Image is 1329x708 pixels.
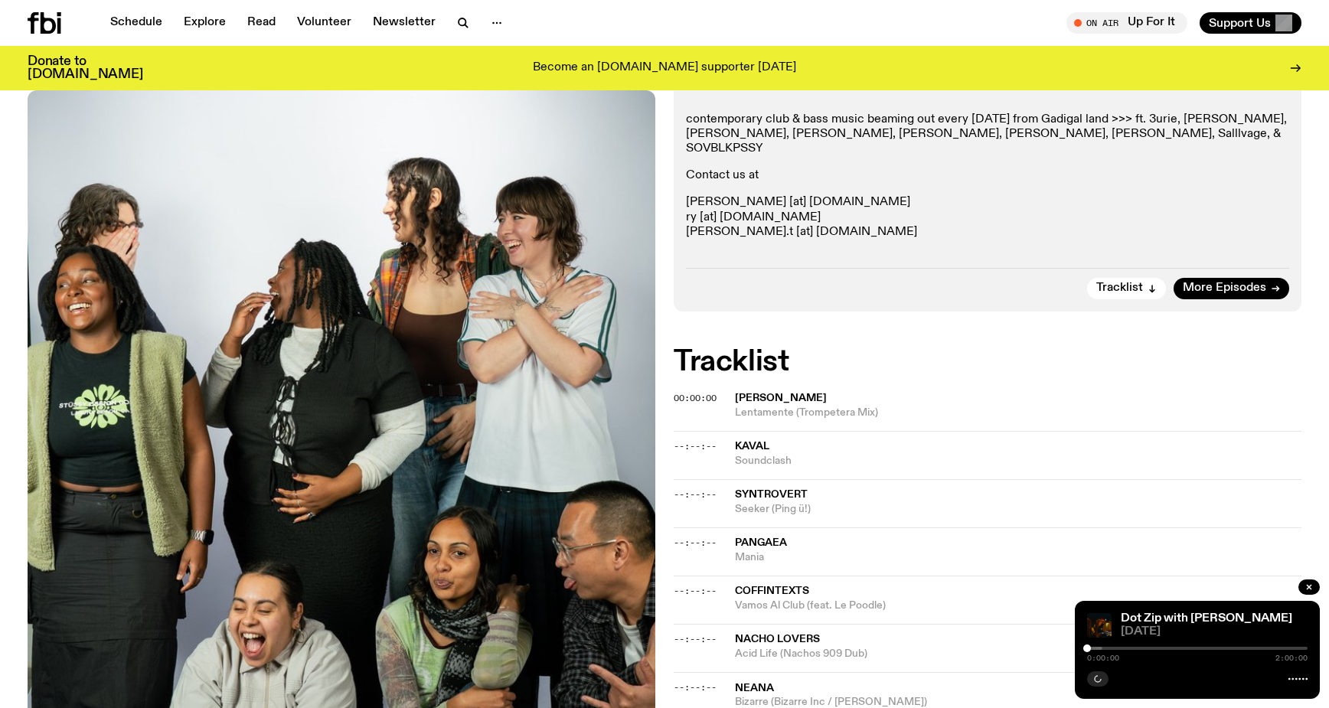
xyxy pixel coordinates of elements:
[1200,12,1301,34] button: Support Us
[533,61,796,75] p: Become an [DOMAIN_NAME] supporter [DATE]
[735,599,1301,613] span: Vamos Al Club (feat. Le Poodle)
[735,550,1301,565] span: Mania
[175,12,235,34] a: Explore
[674,488,717,501] span: --:--:--
[686,168,1289,183] p: Contact us at
[1209,16,1271,30] span: Support Us
[674,585,717,597] span: --:--:--
[674,440,717,452] span: --:--:--
[1174,278,1289,299] a: More Episodes
[364,12,445,34] a: Newsletter
[1087,654,1119,662] span: 0:00:00
[735,586,809,596] span: Coffintexts
[674,392,717,404] span: 00:00:00
[735,683,774,693] span: Neana
[735,454,1301,468] span: Soundclash
[686,113,1289,157] p: contemporary club & bass music beaming out every [DATE] from Gadigal land >>> ft. 3urie, [PERSON_...
[735,634,820,644] span: Nacho Lovers
[735,406,1301,420] span: Lentamente (Trompetera Mix)
[674,633,717,645] span: --:--:--
[1121,612,1292,625] a: Dot Zip with [PERSON_NAME]
[735,393,827,403] span: [PERSON_NAME]
[28,55,143,81] h3: Donate to [DOMAIN_NAME]
[674,394,717,403] button: 00:00:00
[674,348,1301,376] h2: Tracklist
[674,681,717,693] span: --:--:--
[735,537,787,548] span: Pangaea
[1066,12,1187,34] button: On AirUp For It
[101,12,171,34] a: Schedule
[238,12,285,34] a: Read
[735,441,769,452] span: Kaval
[1121,626,1308,638] span: [DATE]
[1087,613,1112,638] img: Johnny Lieu and Rydeen stand at DJ decks at Oxford Art Factory, the room is dark and low lit in o...
[735,502,1301,517] span: Seeker (Ping ü!)
[735,489,808,500] span: syntrovert
[1183,282,1266,294] span: More Episodes
[1096,282,1143,294] span: Tracklist
[735,647,1301,661] span: Acid Life (Nachos 909 Dub)
[288,12,361,34] a: Volunteer
[1087,278,1166,299] button: Tracklist
[686,195,1289,240] p: [PERSON_NAME] [at] [DOMAIN_NAME] ry [at] [DOMAIN_NAME] [PERSON_NAME].t [at] [DOMAIN_NAME]
[1275,654,1308,662] span: 2:00:00
[674,537,717,549] span: --:--:--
